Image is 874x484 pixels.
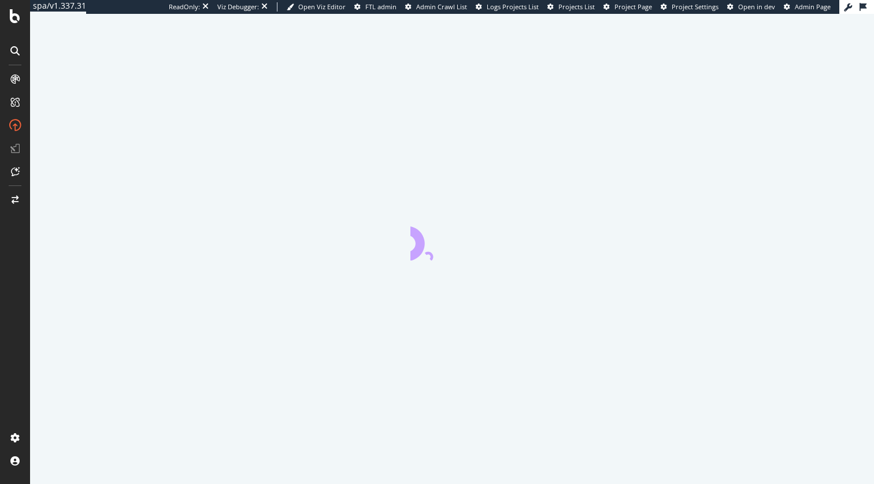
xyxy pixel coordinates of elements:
[547,2,595,12] a: Projects List
[354,2,397,12] a: FTL admin
[795,2,831,11] span: Admin Page
[784,2,831,12] a: Admin Page
[558,2,595,11] span: Projects List
[298,2,346,11] span: Open Viz Editor
[727,2,775,12] a: Open in dev
[365,2,397,11] span: FTL admin
[169,2,200,12] div: ReadOnly:
[672,2,719,11] span: Project Settings
[487,2,539,11] span: Logs Projects List
[405,2,467,12] a: Admin Crawl List
[603,2,652,12] a: Project Page
[738,2,775,11] span: Open in dev
[217,2,259,12] div: Viz Debugger:
[287,2,346,12] a: Open Viz Editor
[410,219,494,260] div: animation
[614,2,652,11] span: Project Page
[476,2,539,12] a: Logs Projects List
[416,2,467,11] span: Admin Crawl List
[661,2,719,12] a: Project Settings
